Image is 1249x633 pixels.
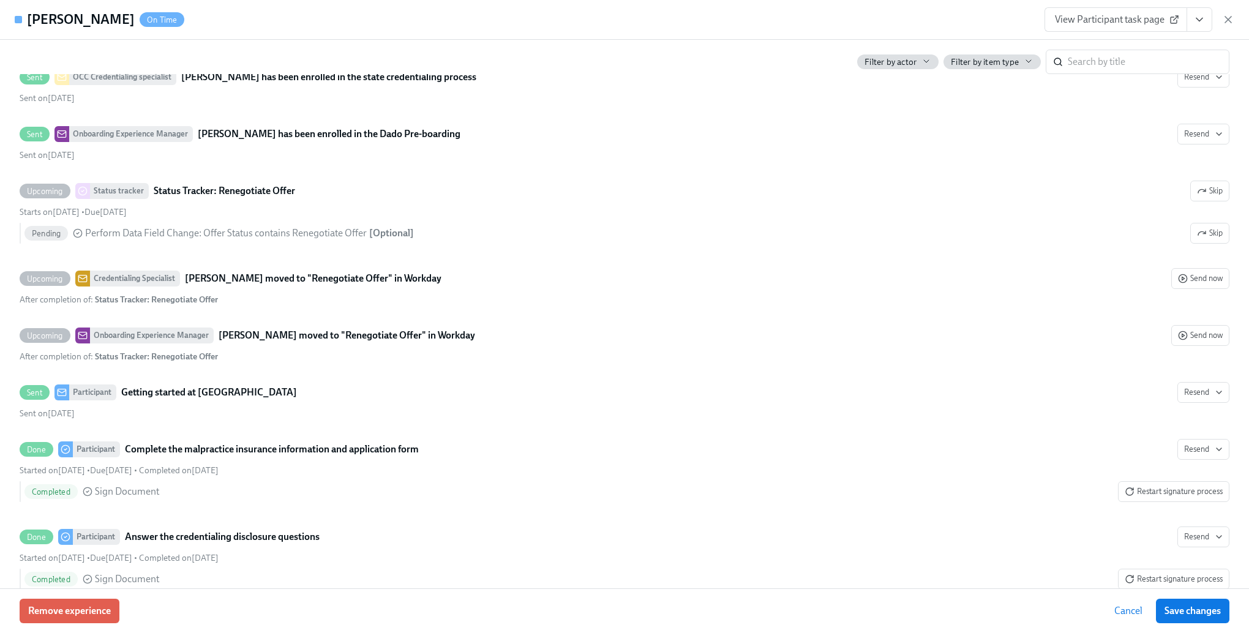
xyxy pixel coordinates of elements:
button: View task page [1187,7,1212,32]
strong: [PERSON_NAME] has been enrolled in the state credentialing process [181,70,476,84]
div: [ Optional ] [369,227,414,240]
span: Skip [1197,185,1223,197]
span: Completed [24,575,78,584]
div: • • [20,552,219,564]
span: Thursday, September 4th 2025, 10:01 am [20,408,75,419]
strong: [PERSON_NAME] moved to "Renegotiate Offer" in Workday [185,271,441,286]
button: UpcomingStatus trackerStatus Tracker: Renegotiate OfferStarts on[DATE] •Due[DATE] PendingPerform ... [1190,181,1229,201]
span: Thursday, September 4th 2025, 10:01 am [20,553,85,563]
div: Status tracker [90,183,149,199]
span: Thursday, September 11th 2025, 10:00 am [90,465,132,476]
span: Sent [20,73,50,82]
span: Resend [1184,71,1223,83]
button: DoneParticipantAnswer the credentialing disclosure questionsStarted on[DATE] •Due[DATE] • Complet... [1177,526,1229,547]
span: Restart signature process [1125,573,1223,585]
button: DoneParticipantAnswer the credentialing disclosure questionsResendStarted on[DATE] •Due[DATE] • C... [1118,569,1229,590]
strong: [PERSON_NAME] moved to "Renegotiate Offer" in Workday [219,328,475,343]
input: Search by title [1068,50,1229,74]
span: Thursday, September 4th 2025, 10:01 am [20,465,85,476]
strong: [PERSON_NAME] has been enrolled in the Dado Pre-boarding [198,127,460,141]
button: Filter by actor [857,54,939,69]
span: Upcoming [20,274,70,283]
span: Resend [1184,386,1223,399]
a: View Participant task page [1045,7,1187,32]
div: After completion of : [20,351,218,362]
span: Wednesday, September 3rd 2025, 4:01 pm [20,93,75,103]
span: Perform Data Field Change : [85,227,367,240]
span: Sign Document [95,572,159,586]
span: Send now [1178,272,1223,285]
strong: Getting started at [GEOGRAPHIC_DATA] [121,385,297,400]
span: Wednesday, September 3rd 2025, 4:01 pm [20,150,75,160]
button: Cancel [1106,599,1151,623]
span: Skip [1197,227,1223,239]
span: Done [20,533,53,542]
button: DoneParticipantComplete the malpractice insurance information and application formStarted on[DATE... [1177,439,1229,460]
button: UpcomingOnboarding Experience Manager[PERSON_NAME] moved to "Renegotiate Offer" in WorkdayAfter c... [1171,325,1229,346]
span: Upcoming [20,331,70,340]
span: Upcoming [20,187,70,196]
button: SentOCC Credentialing specialist[PERSON_NAME] has been enrolled in the state credentialing proces... [1177,67,1229,88]
div: • • [20,465,219,476]
span: Completed [24,487,78,496]
span: Thursday, September 4th 2025, 12:00 pm [139,465,219,476]
strong: Status Tracker: Renegotiate Offer [95,351,218,362]
span: Save changes [1165,605,1221,617]
span: Sent [20,388,50,397]
span: Thursday, September 4th 2025, 10:00 am [84,207,127,217]
span: Wednesday, September 3rd 2025, 10:00 am [20,207,80,217]
button: SentOnboarding Experience Manager[PERSON_NAME] has been enrolled in the Dado Pre-boardingSent on[... [1177,124,1229,144]
strong: Status Tracker: Renegotiate Offer [95,294,218,305]
span: Resend [1184,128,1223,140]
button: UpcomingCredentialing Specialist[PERSON_NAME] moved to "Renegotiate Offer" in WorkdayAfter comple... [1171,268,1229,289]
strong: Answer the credentialing disclosure questions [125,530,320,544]
span: Cancel [1114,605,1142,617]
span: Offer Status contains Renegotiate Offer [203,227,367,239]
div: Onboarding Experience Manager [69,126,193,142]
span: Thursday, September 4th 2025, 11:54 am [139,553,219,563]
span: On Time [140,15,184,24]
button: DoneParticipantComplete the malpractice insurance information and application formResendStarted o... [1118,481,1229,502]
span: Filter by item type [951,56,1019,68]
button: Remove experience [20,599,119,623]
div: OCC Credentialing specialist [69,69,176,85]
span: View Participant task page [1055,13,1177,26]
strong: Complete the malpractice insurance information and application form [125,442,419,457]
span: Send now [1178,329,1223,342]
span: Resend [1184,531,1223,543]
span: Thursday, September 11th 2025, 10:00 am [90,553,132,563]
span: Remove experience [28,605,111,617]
span: Sign Document [95,485,159,498]
button: UpcomingStatus trackerStatus Tracker: Renegotiate OfferSkipStarts on[DATE] •Due[DATE] PendingPerf... [1190,223,1229,244]
span: Done [20,445,53,454]
span: Sent [20,130,50,139]
div: Credentialing Specialist [90,271,180,287]
button: Save changes [1156,599,1229,623]
div: Participant [73,529,120,545]
div: Participant [69,384,116,400]
h4: [PERSON_NAME] [27,10,135,29]
div: • [20,206,127,218]
button: SentParticipantGetting started at [GEOGRAPHIC_DATA]Sent on[DATE] [1177,382,1229,403]
strong: Status Tracker: Renegotiate Offer [154,184,295,198]
span: Restart signature process [1125,485,1223,498]
button: Filter by item type [943,54,1041,69]
div: Onboarding Experience Manager [90,328,214,343]
div: Participant [73,441,120,457]
span: Resend [1184,443,1223,455]
span: Pending [24,229,68,238]
div: After completion of : [20,294,218,305]
span: Filter by actor [865,56,917,68]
